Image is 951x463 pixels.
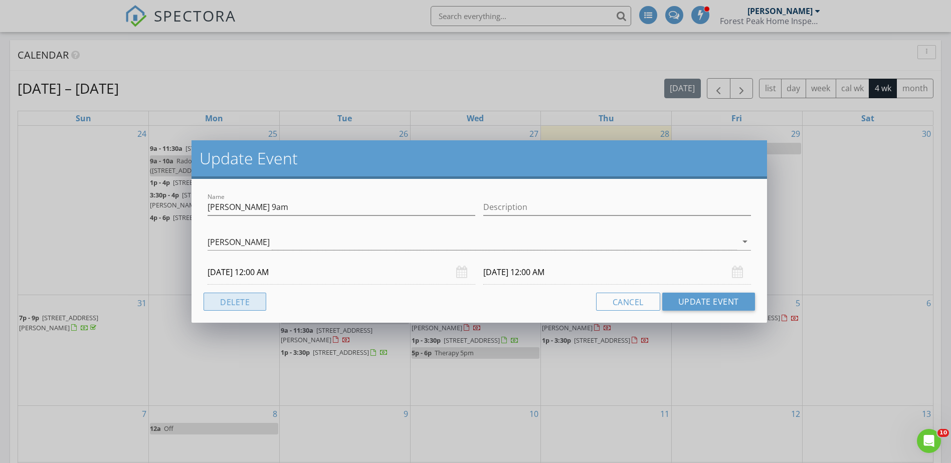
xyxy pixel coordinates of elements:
h2: Update Event [200,148,758,168]
button: Delete [204,293,266,311]
i: arrow_drop_down [739,236,751,248]
div: [PERSON_NAME] [208,238,270,247]
iframe: Intercom live chat [917,429,941,453]
input: Select date [208,260,475,285]
span: 10 [937,429,949,437]
button: Cancel [596,293,660,311]
input: Select date [483,260,751,285]
button: Update Event [662,293,755,311]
